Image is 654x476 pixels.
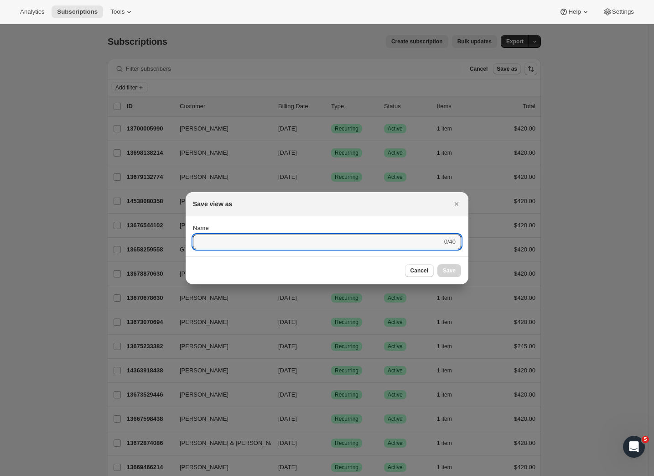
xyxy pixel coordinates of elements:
span: Settings [612,8,634,16]
button: Subscriptions [52,5,103,18]
button: Cancel [405,264,434,277]
span: Help [568,8,581,16]
h2: Save view as [193,199,232,209]
span: Analytics [20,8,44,16]
button: Help [554,5,595,18]
span: Name [193,225,209,231]
span: Tools [110,8,125,16]
iframe: Intercom live chat [623,436,645,458]
button: Settings [597,5,639,18]
button: Tools [105,5,139,18]
span: Cancel [410,267,428,274]
span: 5 [642,436,649,443]
span: Subscriptions [57,8,98,16]
button: Analytics [15,5,50,18]
button: Close [450,198,463,210]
